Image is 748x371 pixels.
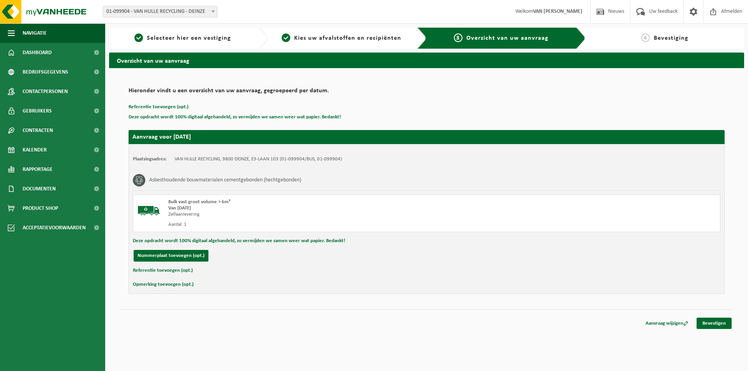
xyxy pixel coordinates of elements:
strong: Aanvraag voor [DATE] [132,134,191,140]
span: Acceptatievoorwaarden [23,218,86,237]
button: Referentie toevoegen (opt.) [129,102,189,112]
strong: Van [DATE] [168,206,191,211]
span: Navigatie [23,23,47,43]
a: 1Selecteer hier een vestiging [113,33,252,43]
button: Nummerplaat toevoegen (opt.) [134,250,208,262]
img: BL-SO-LV.png [137,199,161,222]
span: Rapportage [23,160,53,179]
button: Deze opdracht wordt 100% digitaal afgehandeld, zo vermijden we samen weer wat papier. Bedankt! [129,112,341,122]
span: Overzicht van uw aanvraag [466,35,549,41]
td: VAN HULLE RECYCLING, 9800 DEINZE, E3-LAAN 103 (01-099904/BUS, 01-099904) [175,156,342,162]
a: 2Kies uw afvalstoffen en recipiënten [272,33,411,43]
span: 4 [641,33,650,42]
span: 1 [134,33,143,42]
span: Dashboard [23,43,52,62]
span: 01-099904 - VAN HULLE RECYCLING - DEINZE [103,6,217,17]
button: Opmerking toevoegen (opt.) [133,280,194,290]
span: Product Shop [23,199,58,218]
div: Aantal: 1 [168,222,458,228]
span: Bedrijfsgegevens [23,62,68,82]
span: 2 [282,33,290,42]
span: Bulk vast groot volume > 6m³ [168,199,230,204]
div: Zelfaanlevering [168,211,458,218]
button: Referentie toevoegen (opt.) [133,266,193,276]
span: Kies uw afvalstoffen en recipiënten [294,35,401,41]
span: Contactpersonen [23,82,68,101]
a: Aanvraag wijzigen [640,318,694,329]
span: 3 [454,33,462,42]
a: Bevestigen [697,318,732,329]
span: Kalender [23,140,47,160]
span: Documenten [23,179,56,199]
span: Selecteer hier een vestiging [147,35,231,41]
span: 01-099904 - VAN HULLE RECYCLING - DEINZE [103,6,217,18]
strong: VAN [PERSON_NAME] [533,9,582,14]
button: Deze opdracht wordt 100% digitaal afgehandeld, zo vermijden we samen weer wat papier. Bedankt! [133,236,345,246]
h3: Asbesthoudende bouwmaterialen cementgebonden (hechtgebonden) [149,174,301,186]
strong: Plaatsingsadres: [133,156,167,162]
h2: Hieronder vindt u een overzicht van uw aanvraag, gegroepeerd per datum. [129,88,725,98]
span: Contracten [23,121,53,140]
span: Gebruikers [23,101,52,121]
span: Bevestiging [654,35,688,41]
h2: Overzicht van uw aanvraag [109,53,744,68]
